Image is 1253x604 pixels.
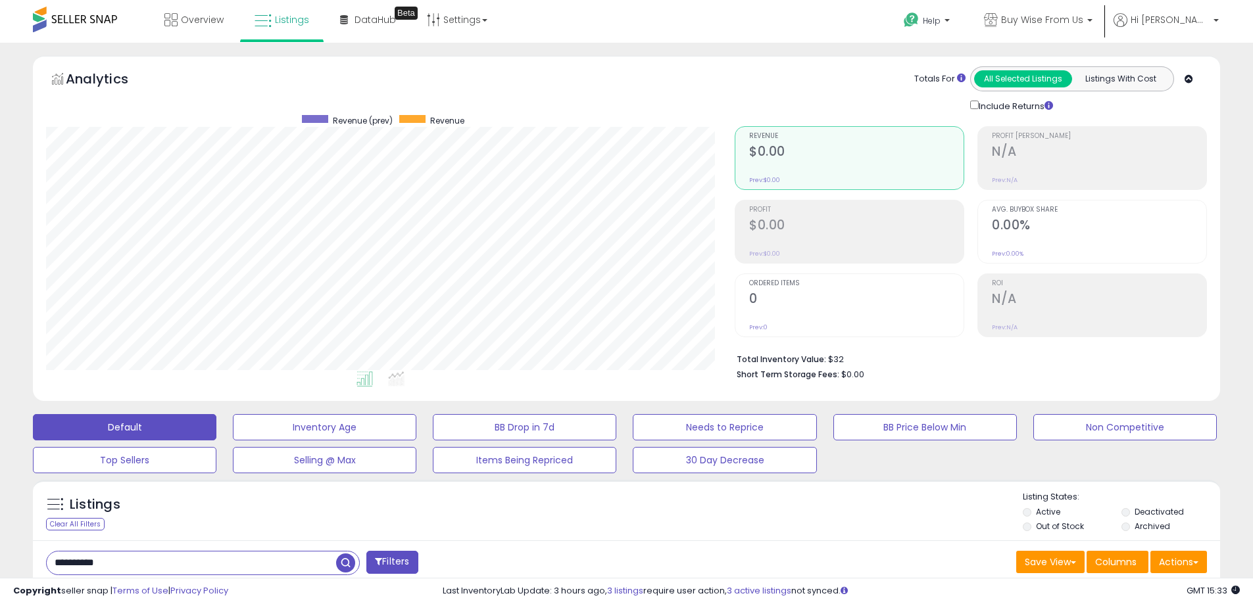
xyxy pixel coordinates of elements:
[1131,13,1210,26] span: Hi [PERSON_NAME]
[974,70,1072,87] button: All Selected Listings
[170,584,228,597] a: Privacy Policy
[893,2,963,43] a: Help
[749,250,780,258] small: Prev: $0.00
[33,414,216,440] button: Default
[112,584,168,597] a: Terms of Use
[960,98,1069,113] div: Include Returns
[992,250,1023,258] small: Prev: 0.00%
[633,414,816,440] button: Needs to Reprice
[1036,506,1060,517] label: Active
[46,518,105,530] div: Clear All Filters
[749,291,964,309] h2: 0
[841,368,864,381] span: $0.00
[13,584,61,597] strong: Copyright
[737,354,826,365] b: Total Inventory Value:
[1001,13,1083,26] span: Buy Wise From Us
[749,323,768,331] small: Prev: 0
[181,13,224,26] span: Overview
[430,115,464,126] span: Revenue
[1150,551,1207,573] button: Actions
[70,496,120,514] h5: Listings
[749,133,964,140] span: Revenue
[333,115,393,126] span: Revenue (prev)
[992,291,1206,309] h2: N/A
[992,218,1206,235] h2: 0.00%
[633,447,816,473] button: 30 Day Decrease
[395,7,418,20] div: Tooltip anchor
[737,369,839,380] b: Short Term Storage Fees:
[727,584,791,597] a: 3 active listings
[233,447,416,473] button: Selling @ Max
[903,12,920,28] i: Get Help
[275,13,309,26] span: Listings
[992,133,1206,140] span: Profit [PERSON_NAME]
[992,323,1018,331] small: Prev: N/A
[355,13,396,26] span: DataHub
[433,447,616,473] button: Items Being Repriced
[749,280,964,287] span: Ordered Items
[33,447,216,473] button: Top Sellers
[749,144,964,162] h2: $0.00
[1135,506,1184,517] label: Deactivated
[13,585,228,597] div: seller snap | |
[737,350,1197,366] li: $32
[66,70,154,91] h5: Analytics
[1033,414,1217,440] button: Non Competitive
[914,73,966,85] div: Totals For
[1095,555,1137,569] span: Columns
[1036,521,1084,532] label: Out of Stock
[366,551,418,574] button: Filters
[833,414,1017,440] button: BB Price Below Min
[992,206,1206,214] span: Avg. Buybox Share
[1071,70,1169,87] button: Listings With Cost
[992,144,1206,162] h2: N/A
[1187,584,1240,597] span: 2025-09-10 15:33 GMT
[1135,521,1170,532] label: Archived
[607,584,643,597] a: 3 listings
[923,15,941,26] span: Help
[1023,491,1220,503] p: Listing States:
[749,176,780,184] small: Prev: $0.00
[749,218,964,235] h2: $0.00
[992,280,1206,287] span: ROI
[1016,551,1085,573] button: Save View
[433,414,616,440] button: BB Drop in 7d
[1114,13,1219,43] a: Hi [PERSON_NAME]
[1087,551,1148,573] button: Columns
[749,206,964,214] span: Profit
[443,585,1240,597] div: Last InventoryLab Update: 3 hours ago, require user action, not synced.
[233,414,416,440] button: Inventory Age
[992,176,1018,184] small: Prev: N/A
